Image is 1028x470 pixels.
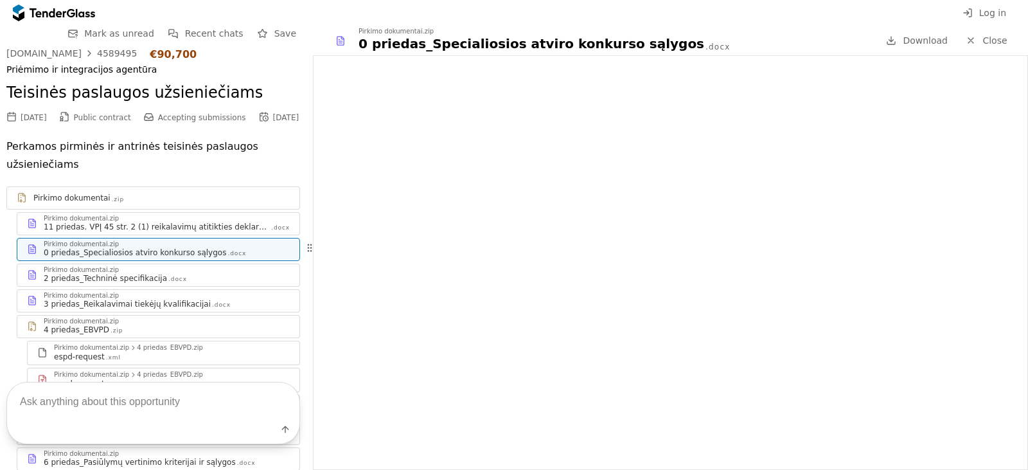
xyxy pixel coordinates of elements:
[979,8,1006,18] span: Log in
[903,35,948,46] span: Download
[64,26,158,42] button: Mark as unread
[359,35,704,53] div: 0 priedas_Specialiosios atviro konkurso sąlygos
[44,318,119,325] div: Pirkimo dokumentai.zip
[6,64,300,75] div: Priėmimo ir integracijos agentūra
[44,293,119,299] div: Pirkimo dokumentai.zip
[112,195,124,204] div: .zip
[959,5,1010,21] button: Log in
[271,224,290,232] div: .docx
[84,28,154,39] span: Mark as unread
[254,26,300,42] button: Save
[982,35,1007,46] span: Close
[6,82,300,104] h2: Teisinės paslaugos užsieniečiams
[44,325,109,335] div: 4 priedas_EBVPD
[6,138,300,174] p: Perkamos pirminės ir antrinės teisinės paslaugos užsieniečiams
[185,28,244,39] span: Recent chats
[54,345,129,351] div: Pirkimo dokumentai.zip
[17,264,300,287] a: Pirkimo dokumentai.zip2 priedas_Techninė specifikacija.docx
[882,33,952,49] a: Download
[958,33,1015,49] a: Close
[274,28,296,39] span: Save
[227,249,246,258] div: .docx
[27,341,300,365] a: Pirkimo dokumentai.zip4 priedas_EBVPD.zipespd-request.xml
[168,275,187,284] div: .docx
[44,299,211,309] div: 3 priedas_Reikalavimai tiekėjų kvalifikacijai
[74,113,131,122] span: Public contract
[158,113,246,122] span: Accepting submissions
[17,289,300,312] a: Pirkimo dokumentai.zip3 priedas_Reikalavimai tiekėjų kvalifikacijai.docx
[212,301,231,309] div: .docx
[44,248,226,258] div: 0 priedas_Specialiosios atviro konkurso sąlygos
[17,238,300,261] a: Pirkimo dokumentai.zip0 priedas_Specialiosios atviro konkurso sąlygos.docx
[164,26,247,42] button: Recent chats
[44,273,167,284] div: 2 priedas_Techninė specifikacija
[44,267,119,273] div: Pirkimo dokumentai.zip
[137,345,203,351] div: 4 priedas_EBVPD.zip
[6,48,137,59] a: [DOMAIN_NAME]4589495
[150,48,197,60] div: €90,700
[6,186,300,210] a: Pirkimo dokumentai.zip
[17,212,300,235] a: Pirkimo dokumentai.zip11 priedas. VPĮ 45 str. 2 (1) reikalavimų atitikties deklaracijos pavyzdinė...
[44,241,119,248] div: Pirkimo dokumentai.zip
[21,113,47,122] div: [DATE]
[111,327,123,335] div: .zip
[44,222,270,232] div: 11 priedas. VPĮ 45 str. 2 (1) reikalavimų atitikties deklaracijos pavyzdinė forma
[6,49,82,58] div: [DOMAIN_NAME]
[54,352,105,362] div: espd-request
[33,193,111,203] div: Pirkimo dokumentai
[705,42,730,53] div: .docx
[17,315,300,338] a: Pirkimo dokumentai.zip4 priedas_EBVPD.zip
[359,28,434,35] div: Pirkimo dokumentai.zip
[44,215,119,222] div: Pirkimo dokumentai.zip
[97,49,137,58] div: 4589495
[273,113,299,122] div: [DATE]
[106,354,121,362] div: .xml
